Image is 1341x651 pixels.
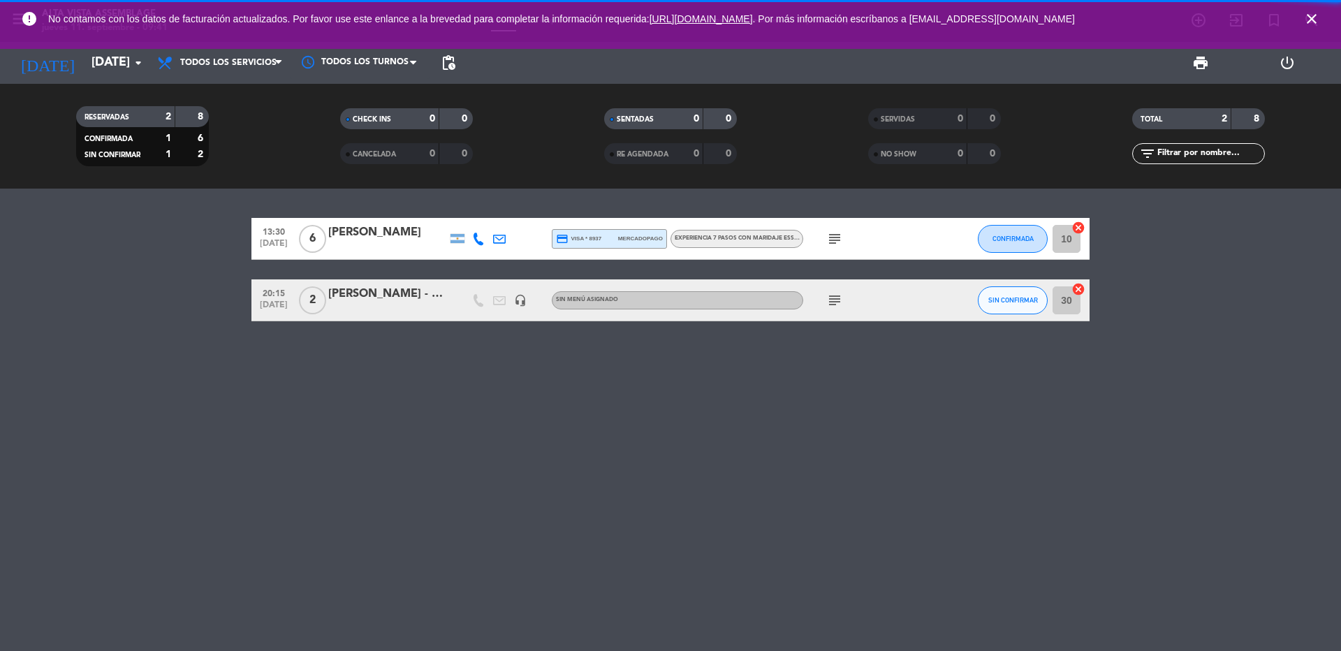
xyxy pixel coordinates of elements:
[328,285,447,303] div: [PERSON_NAME] - Gta Amerian
[430,149,435,159] strong: 0
[180,58,277,68] span: Todos los servicios
[514,294,527,307] i: headset_mic
[617,151,668,158] span: RE AGENDADA
[958,114,963,124] strong: 0
[299,225,326,253] span: 6
[726,149,734,159] strong: 0
[166,149,171,159] strong: 1
[990,114,998,124] strong: 0
[1254,114,1262,124] strong: 8
[462,149,470,159] strong: 0
[85,114,129,121] span: RESERVADAS
[958,149,963,159] strong: 0
[1071,282,1085,296] i: cancel
[256,284,291,300] span: 20:15
[299,286,326,314] span: 2
[978,286,1048,314] button: SIN CONFIRMAR
[10,47,85,78] i: [DATE]
[556,297,618,302] span: Sin menú asignado
[881,116,915,123] span: SERVIDAS
[675,235,809,241] span: Experiencia 7 pasos con maridaje Essence
[1279,54,1296,71] i: power_settings_new
[726,114,734,124] strong: 0
[618,234,663,243] span: mercadopago
[556,233,601,245] span: visa * 8937
[978,225,1048,253] button: CONFIRMADA
[881,151,916,158] span: NO SHOW
[826,231,843,247] i: subject
[1156,146,1264,161] input: Filtrar por nombre...
[1141,116,1162,123] span: TOTAL
[826,292,843,309] i: subject
[430,114,435,124] strong: 0
[166,112,171,122] strong: 2
[753,13,1075,24] a: . Por más información escríbanos a [EMAIL_ADDRESS][DOMAIN_NAME]
[353,151,396,158] span: CANCELADA
[990,149,998,159] strong: 0
[85,136,133,142] span: CONFIRMADA
[1192,54,1209,71] span: print
[462,114,470,124] strong: 0
[1139,145,1156,162] i: filter_list
[992,235,1034,242] span: CONFIRMADA
[988,296,1038,304] span: SIN CONFIRMAR
[440,54,457,71] span: pending_actions
[694,149,699,159] strong: 0
[1244,42,1331,84] div: LOG OUT
[21,10,38,27] i: error
[328,224,447,242] div: [PERSON_NAME]
[198,133,206,143] strong: 6
[1071,221,1085,235] i: cancel
[198,112,206,122] strong: 8
[166,133,171,143] strong: 1
[256,239,291,255] span: [DATE]
[353,116,391,123] span: CHECK INS
[1303,10,1320,27] i: close
[256,223,291,239] span: 13:30
[650,13,753,24] a: [URL][DOMAIN_NAME]
[256,300,291,316] span: [DATE]
[1222,114,1227,124] strong: 2
[85,152,140,159] span: SIN CONFIRMAR
[198,149,206,159] strong: 2
[617,116,654,123] span: SENTADAS
[48,13,1075,24] span: No contamos con los datos de facturación actualizados. Por favor use este enlance a la brevedad p...
[130,54,147,71] i: arrow_drop_down
[694,114,699,124] strong: 0
[556,233,569,245] i: credit_card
